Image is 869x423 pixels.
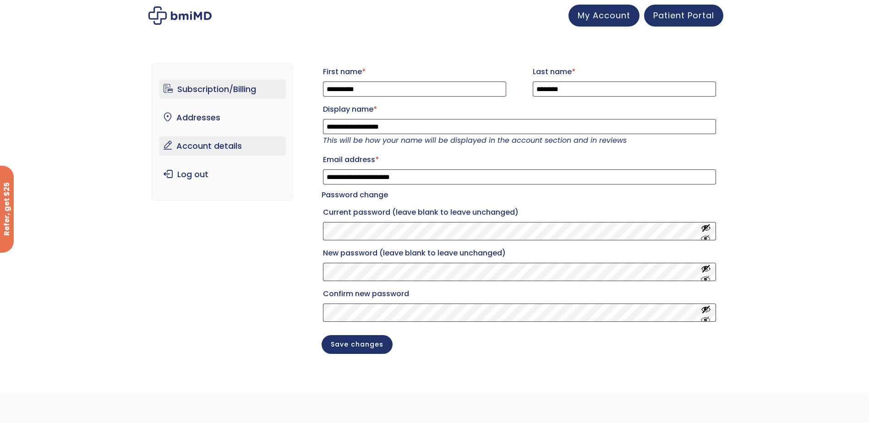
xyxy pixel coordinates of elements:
label: New password (leave blank to leave unchanged) [323,246,716,260]
img: My account [148,6,212,25]
label: First name [323,65,506,79]
a: My Account [568,5,639,27]
label: Last name [533,65,716,79]
label: Display name [323,102,716,117]
button: Save changes [322,335,393,354]
legend: Password change [322,189,388,201]
em: This will be how your name will be displayed in the account section and in reviews [323,135,627,146]
span: My Account [578,10,630,21]
nav: Account pages [152,63,293,201]
a: Patient Portal [644,5,723,27]
button: Show password [701,304,711,321]
button: Show password [701,223,711,240]
a: Log out [159,165,286,184]
a: Account details [159,136,286,156]
label: Confirm new password [323,287,716,301]
label: Email address [323,152,716,167]
a: Subscription/Billing [159,80,286,99]
span: Patient Portal [653,10,714,21]
button: Show password [701,264,711,281]
a: Addresses [159,108,286,127]
label: Current password (leave blank to leave unchanged) [323,205,716,220]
